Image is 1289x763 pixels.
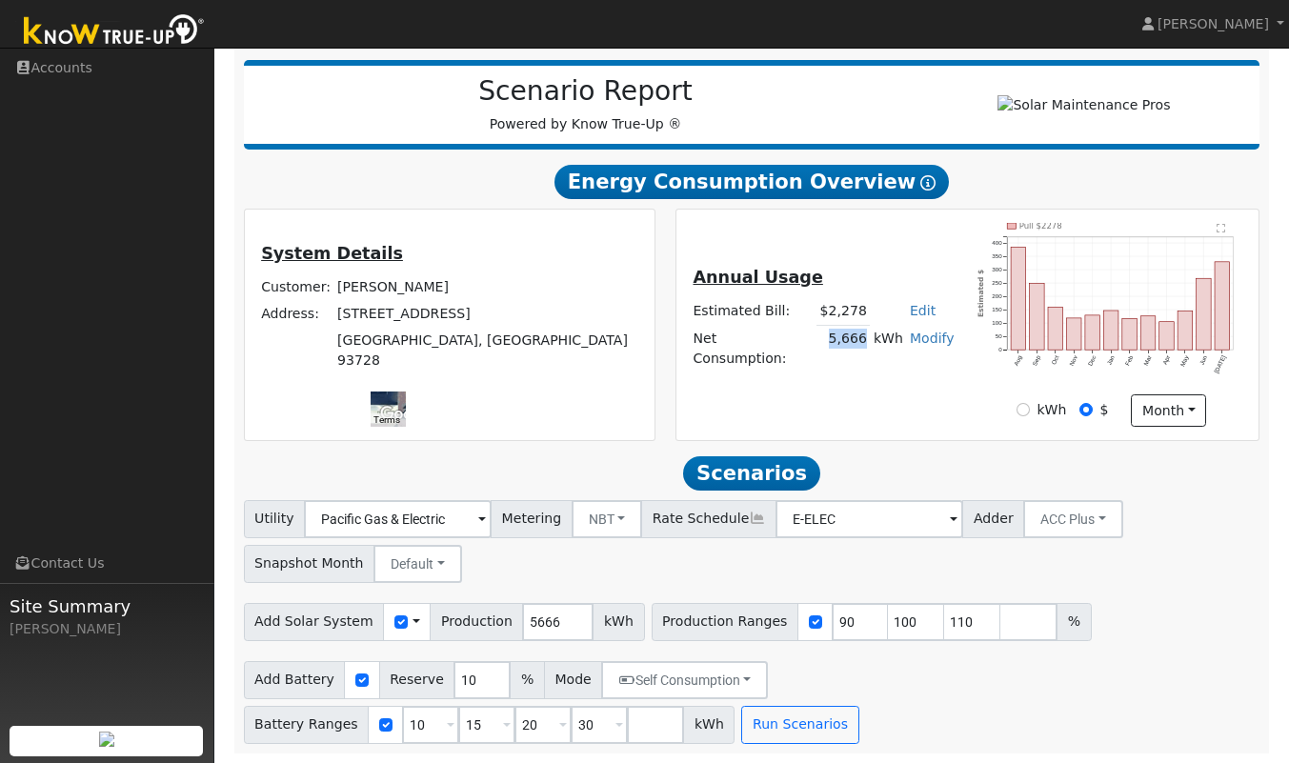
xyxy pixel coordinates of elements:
text: Nov [1068,353,1078,367]
text:  [1218,223,1226,232]
text: 150 [992,306,1002,312]
span: % [1057,603,1091,641]
img: Google [375,402,438,427]
button: month [1131,394,1206,427]
span: Snapshot Month [244,545,375,583]
td: Estimated Bill: [690,298,816,326]
div: [PERSON_NAME] [10,619,204,639]
td: [PERSON_NAME] [334,274,641,301]
td: [STREET_ADDRESS] [334,301,641,328]
span: Site Summary [10,593,204,619]
h2: Scenario Report [263,75,908,108]
rect: onclick="" [1197,278,1212,350]
label: $ [1100,400,1109,420]
a: Open this area in Google Maps (opens a new window) [375,402,438,427]
span: Production [430,603,523,641]
text: 350 [992,252,1002,259]
span: Adder [962,500,1024,538]
button: Self Consumption [601,661,768,699]
text: 50 [996,332,1002,339]
text: Estimated $ [977,270,985,317]
span: Metering [491,500,573,538]
rect: onclick="" [1011,247,1026,350]
td: kWh [870,325,906,371]
rect: onclick="" [1048,307,1063,350]
button: ACC Plus [1023,500,1123,538]
img: retrieve [99,732,114,747]
td: $2,278 [816,298,870,326]
span: [PERSON_NAME] [1158,16,1269,31]
td: Customer: [258,274,334,301]
span: Reserve [379,661,455,699]
input: Select a Rate Schedule [775,500,963,538]
input: $ [1079,403,1093,416]
span: Scenarios [683,456,819,491]
div: Powered by Know True-Up ® [253,75,918,134]
span: Rate Schedule [641,500,776,538]
text: Pull $2278 [1019,221,1062,231]
rect: onclick="" [1067,318,1082,350]
text: Jan [1106,354,1117,367]
rect: onclick="" [1178,311,1193,350]
rect: onclick="" [1104,311,1119,350]
rect: onclick="" [1030,284,1045,351]
input: Select a Utility [304,500,492,538]
rect: onclick="" [1122,319,1138,351]
text: 400 [992,239,1002,246]
text: Oct [1050,354,1060,366]
span: Mode [544,661,602,699]
u: System Details [261,244,403,263]
text: 300 [992,266,1002,272]
rect: onclick="" [1085,315,1100,350]
text: Jun [1198,354,1209,367]
td: 5,666 [816,325,870,371]
text: Feb [1124,354,1135,367]
text: 0 [998,346,1002,352]
text: Sep [1031,354,1041,367]
td: [GEOGRAPHIC_DATA], [GEOGRAPHIC_DATA] 93728 [334,328,641,374]
span: Add Battery [244,661,346,699]
span: % [510,661,544,699]
text: Dec [1087,354,1098,367]
td: Address: [258,301,334,328]
img: Solar Maintenance Pros [997,95,1170,115]
a: Modify [910,331,955,346]
text: Apr [1161,354,1171,366]
span: kWh [683,706,735,744]
a: Terms [373,414,400,425]
rect: onclick="" [1215,262,1230,350]
img: Know True-Up [14,10,214,53]
text: May [1179,353,1191,367]
i: Show Help [920,175,936,191]
text: 100 [992,319,1002,326]
rect: onclick="" [1141,316,1157,350]
text: 200 [992,292,1002,299]
span: Add Solar System [244,603,385,641]
rect: onclick="" [1159,322,1175,351]
text: Aug [1013,354,1023,367]
td: Net Consumption: [690,325,816,371]
span: Production Ranges [652,603,798,641]
button: Run Scenarios [741,706,858,744]
input: kWh [1017,403,1030,416]
span: kWh [593,603,644,641]
span: Energy Consumption Overview [554,165,949,199]
button: NBT [572,500,643,538]
button: Default [373,545,462,583]
text: Mar [1142,354,1153,367]
a: Edit [910,303,936,318]
text: 250 [992,279,1002,286]
span: Utility [244,500,306,538]
u: Annual Usage [693,268,822,287]
span: Battery Ranges [244,706,370,744]
label: kWh [1037,400,1066,420]
text: [DATE] [1213,354,1227,374]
